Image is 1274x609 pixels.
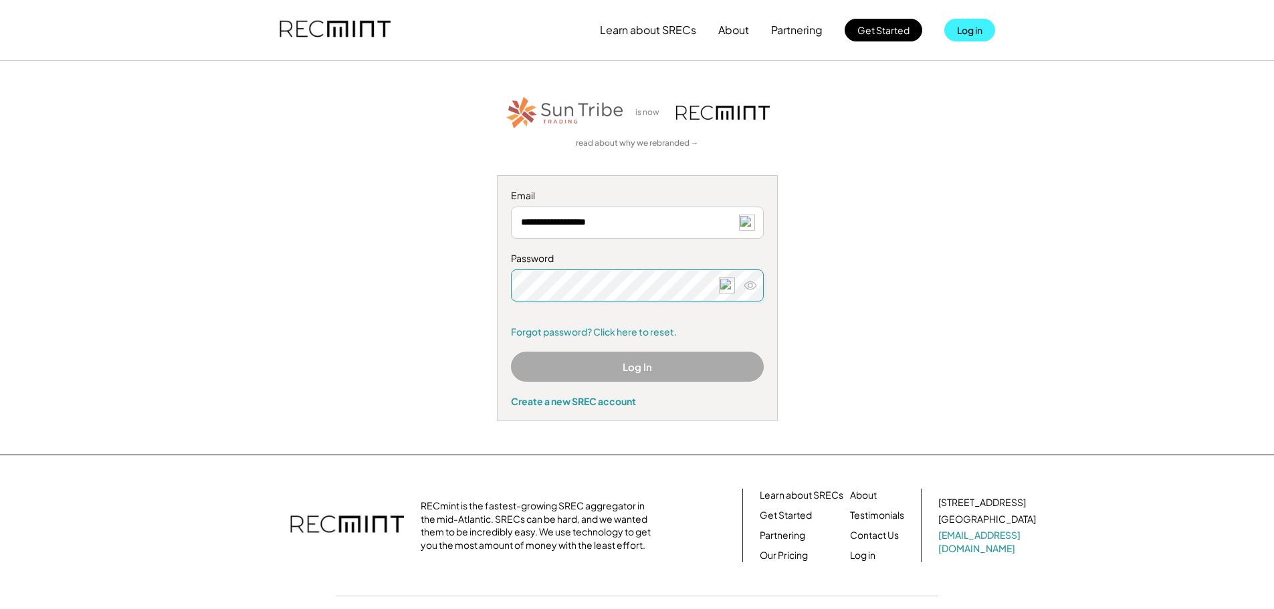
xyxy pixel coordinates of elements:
a: Learn about SRECs [760,489,843,502]
button: Log in [944,19,995,41]
div: Create a new SREC account [511,395,764,407]
img: STT_Horizontal_Logo%2B-%2BColor.png [505,94,625,131]
a: Forgot password? Click here to reset. [511,326,764,339]
button: Log In [511,352,764,382]
img: recmint-logotype%403x.png [290,502,404,549]
a: [EMAIL_ADDRESS][DOMAIN_NAME] [938,529,1039,555]
a: Our Pricing [760,549,808,562]
a: Get Started [760,509,812,522]
a: read about why we rebranded → [576,138,699,149]
img: npw-badge-icon.svg [739,215,755,231]
img: npw-badge-icon.svg [719,277,735,293]
button: About [718,17,749,43]
button: Get Started [845,19,922,41]
div: [STREET_ADDRESS] [938,496,1026,509]
a: Partnering [760,529,805,542]
a: About [850,489,877,502]
button: Learn about SRECs [600,17,696,43]
a: Contact Us [850,529,899,542]
div: [GEOGRAPHIC_DATA] [938,513,1036,526]
div: Email [511,189,764,203]
button: Partnering [771,17,823,43]
a: Log in [850,549,875,562]
a: Testimonials [850,509,904,522]
img: recmint-logotype%403x.png [676,106,770,120]
div: RECmint is the fastest-growing SREC aggregator in the mid-Atlantic. SRECs can be hard, and we wan... [421,499,658,552]
div: is now [632,107,669,118]
div: Password [511,252,764,265]
img: recmint-logotype%403x.png [280,7,391,53]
